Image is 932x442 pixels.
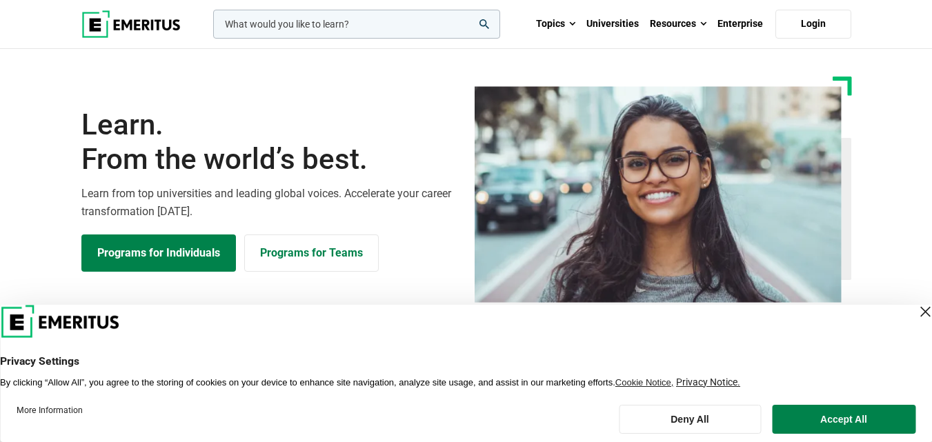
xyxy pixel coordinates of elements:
a: Explore Programs [81,234,236,272]
h1: Learn. [81,108,458,177]
img: Learn from the world's best [475,86,842,303]
a: Explore for Business [244,234,379,272]
a: Login [775,10,851,39]
p: Learn from top universities and leading global voices. Accelerate your career transformation [DATE]. [81,185,458,220]
input: woocommerce-product-search-field-0 [213,10,500,39]
span: From the world’s best. [81,142,458,177]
